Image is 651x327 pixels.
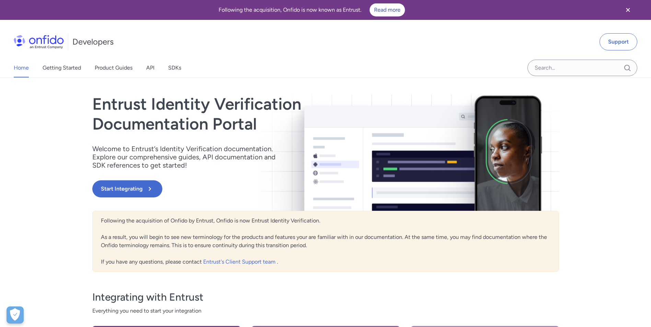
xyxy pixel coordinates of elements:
button: Close banner [615,1,641,19]
a: SDKs [168,58,181,77]
a: Support [600,33,637,50]
button: Open Preferences [7,306,24,324]
h3: Integrating with Entrust [92,290,559,304]
img: Onfido Logo [14,35,64,49]
svg: Close banner [624,6,632,14]
a: Getting Started [43,58,81,77]
div: Following the acquisition, Onfido is now known as Entrust. [8,3,615,16]
input: Onfido search input field [527,60,637,76]
a: Entrust's Client Support team [203,258,277,265]
h1: Developers [72,36,114,47]
a: Read more [370,3,405,16]
a: Home [14,58,29,77]
a: Product Guides [95,58,132,77]
p: Welcome to Entrust’s Identity Verification documentation. Explore our comprehensive guides, API d... [92,145,284,169]
span: Everything you need to start your integration [92,307,559,315]
div: Following the acquisition of Onfido by Entrust, Onfido is now Entrust Identity Verification. As a... [92,211,559,272]
button: Start Integrating [92,180,162,197]
a: Start Integrating [92,180,419,197]
a: API [146,58,154,77]
h1: Entrust Identity Verification Documentation Portal [92,94,419,134]
div: Cookie Preferences [7,306,24,324]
